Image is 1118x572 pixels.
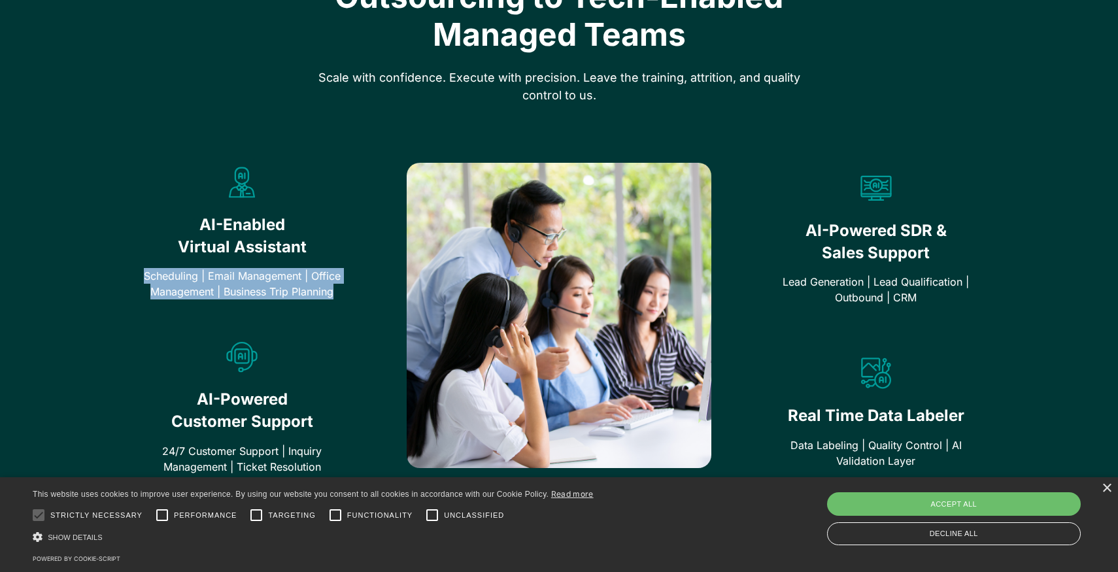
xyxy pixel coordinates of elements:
[774,274,977,305] div: Lead Generation | Lead Qualification | Outbound | CRM
[827,492,1081,516] div: Accept all
[827,522,1081,545] div: Decline all
[798,220,955,263] h2: AI-Powered SDR & Sales Support
[774,437,977,469] div: Data Labeling | Quality Control | AI Validation Layer
[163,388,320,432] h2: AI-Powered Customer Support
[141,268,344,299] div: Scheduling | Email Management | Office Management | Business Trip Planning
[141,443,344,475] div: 24/7 Customer Support | Inquiry Management | Ticket Resolution
[178,236,307,258] span: Virtual Assistant
[407,163,711,467] img: a man instructing three woman
[347,510,413,521] span: Functionality
[308,69,810,104] div: Scale with confidence. Execute with precision. Leave the training, attrition, and quality control...
[33,490,549,499] span: This website uses cookies to improve user experience. By using our website you consent to all coo...
[174,510,237,521] span: Performance
[774,405,977,427] h2: Real Time Data Labeler
[551,489,594,499] a: Read more
[33,555,120,562] a: Powered by cookie-script
[50,510,143,521] span: Strictly necessary
[163,214,320,258] h2: AI-Enabled
[1102,484,1111,494] div: Close
[1053,509,1118,572] iframe: Chat Widget
[444,510,504,521] span: Unclassified
[48,533,103,541] span: Show details
[268,510,315,521] span: Targeting
[33,530,594,544] div: Show details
